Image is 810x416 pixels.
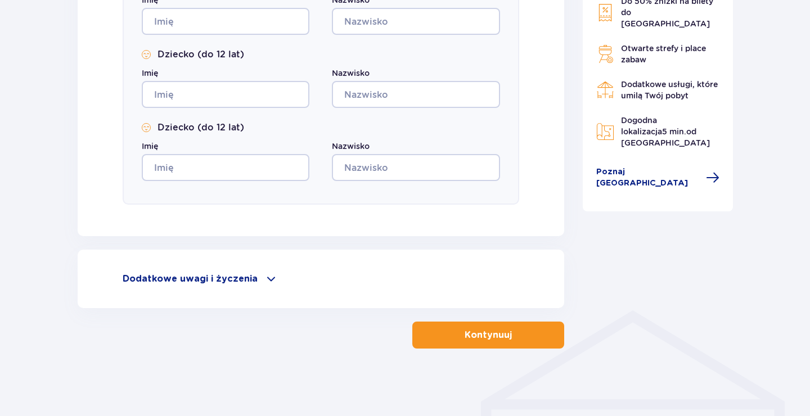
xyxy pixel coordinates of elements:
p: Dziecko (do 12 lat) [157,121,244,134]
input: Nazwisko [332,154,499,181]
label: Nazwisko [332,141,370,152]
label: Nazwisko [332,67,370,79]
input: Nazwisko [332,81,499,108]
img: Grill Icon [596,45,614,63]
input: Imię [142,81,309,108]
p: Dziecko (do 12 lat) [157,48,244,61]
img: Smile Icon [142,123,151,132]
span: Otwarte strefy i place zabaw [621,44,706,64]
p: Kontynuuj [465,329,512,341]
span: Dodatkowe usługi, które umilą Twój pobyt [621,80,718,100]
input: Imię [142,8,309,35]
img: Map Icon [596,123,614,141]
label: Imię [142,141,158,152]
label: Imię [142,67,158,79]
input: Imię [142,154,309,181]
button: Kontynuuj [412,322,564,349]
img: Discount Icon [596,3,614,22]
span: Poznaj [GEOGRAPHIC_DATA] [596,166,700,189]
p: Dodatkowe uwagi i życzenia [123,273,258,285]
a: Poznaj [GEOGRAPHIC_DATA] [596,166,720,189]
img: Smile Icon [142,50,151,59]
input: Nazwisko [332,8,499,35]
span: 5 min. [662,127,686,136]
span: Dogodna lokalizacja od [GEOGRAPHIC_DATA] [621,116,710,147]
img: Restaurant Icon [596,81,614,99]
